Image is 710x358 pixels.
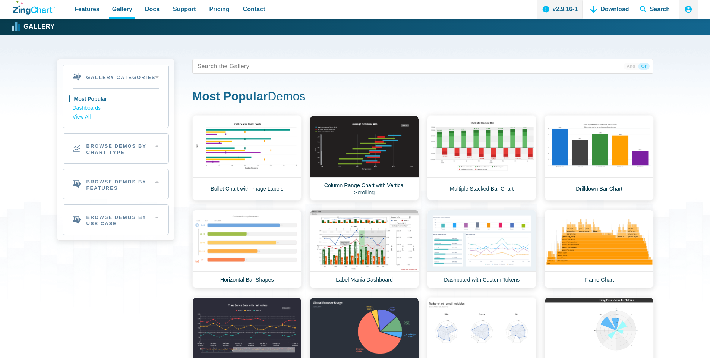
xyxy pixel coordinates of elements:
[310,210,419,288] a: Label Mania Dashboard
[192,89,653,106] h1: Demos
[545,115,654,201] a: Drilldown Bar Chart
[427,115,536,201] a: Multiple Stacked Bar Chart
[63,134,168,163] h2: Browse Demos By Chart Type
[243,4,265,14] span: Contact
[63,205,168,235] h2: Browse Demos By Use Case
[13,21,54,32] a: Gallery
[427,210,536,288] a: Dashboard with Custom Tokens
[63,169,168,199] h2: Browse Demos By Features
[73,104,159,113] a: Dashboards
[112,4,132,14] span: Gallery
[63,65,168,88] h2: Gallery Categories
[73,95,159,104] a: Most Popular
[192,89,268,103] strong: Most Popular
[73,113,159,122] a: View All
[545,210,654,288] a: Flame Chart
[192,210,302,288] a: Horizontal Bar Shapes
[23,23,54,30] strong: Gallery
[310,115,419,201] a: Column Range Chart with Vertical Scrolling
[638,63,649,70] span: Or
[75,4,100,14] span: Features
[173,4,196,14] span: Support
[145,4,160,14] span: Docs
[209,4,229,14] span: Pricing
[192,115,302,201] a: Bullet Chart with Image Labels
[624,63,638,70] span: And
[13,1,55,15] a: ZingChart Logo. Click to return to the homepage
